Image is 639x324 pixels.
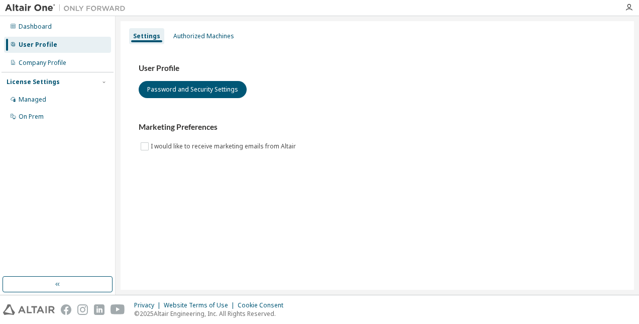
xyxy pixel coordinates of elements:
[133,32,160,40] div: Settings
[19,23,52,31] div: Dashboard
[94,304,104,315] img: linkedin.svg
[19,113,44,121] div: On Prem
[134,301,164,309] div: Privacy
[139,122,616,132] h3: Marketing Preferences
[19,41,57,49] div: User Profile
[164,301,238,309] div: Website Terms of Use
[5,3,131,13] img: Altair One
[139,63,616,73] h3: User Profile
[3,304,55,315] img: altair_logo.svg
[7,78,60,86] div: License Settings
[238,301,289,309] div: Cookie Consent
[173,32,234,40] div: Authorized Machines
[134,309,289,318] p: © 2025 Altair Engineering, Inc. All Rights Reserved.
[19,96,46,104] div: Managed
[151,140,298,152] label: I would like to receive marketing emails from Altair
[111,304,125,315] img: youtube.svg
[139,81,247,98] button: Password and Security Settings
[77,304,88,315] img: instagram.svg
[61,304,71,315] img: facebook.svg
[19,59,66,67] div: Company Profile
